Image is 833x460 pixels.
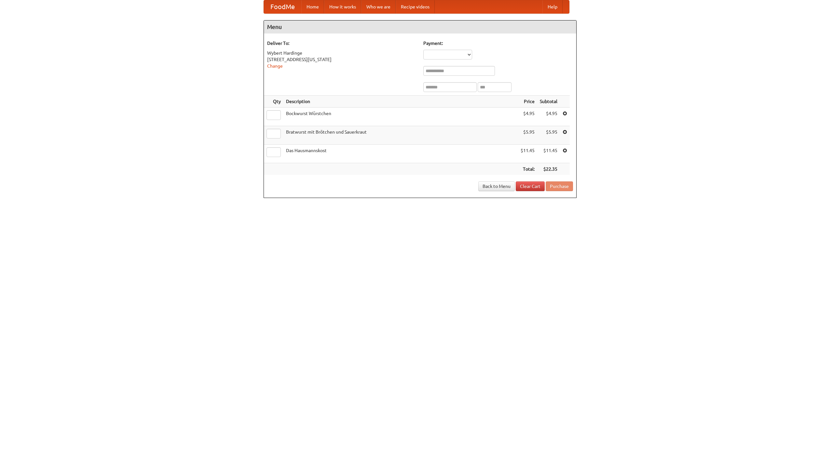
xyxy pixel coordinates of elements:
[301,0,324,13] a: Home
[537,145,560,163] td: $11.45
[518,126,537,145] td: $5.95
[423,40,573,46] h5: Payment:
[542,0,563,13] a: Help
[518,163,537,175] th: Total:
[518,145,537,163] td: $11.45
[516,181,545,191] a: Clear Cart
[264,96,283,108] th: Qty
[267,63,283,69] a: Change
[396,0,435,13] a: Recipe videos
[267,50,417,56] div: Wybert Hardinge
[537,163,560,175] th: $22.35
[283,108,518,126] td: Bockwurst Würstchen
[537,126,560,145] td: $5.95
[518,108,537,126] td: $4.95
[267,40,417,46] h5: Deliver To:
[537,96,560,108] th: Subtotal
[267,56,417,63] div: [STREET_ADDRESS][US_STATE]
[537,108,560,126] td: $4.95
[518,96,537,108] th: Price
[283,145,518,163] td: Das Hausmannskost
[283,96,518,108] th: Description
[361,0,396,13] a: Who we are
[478,181,515,191] a: Back to Menu
[324,0,361,13] a: How it works
[264,20,576,33] h4: Menu
[264,0,301,13] a: FoodMe
[283,126,518,145] td: Bratwurst mit Brötchen und Sauerkraut
[546,181,573,191] button: Purchase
